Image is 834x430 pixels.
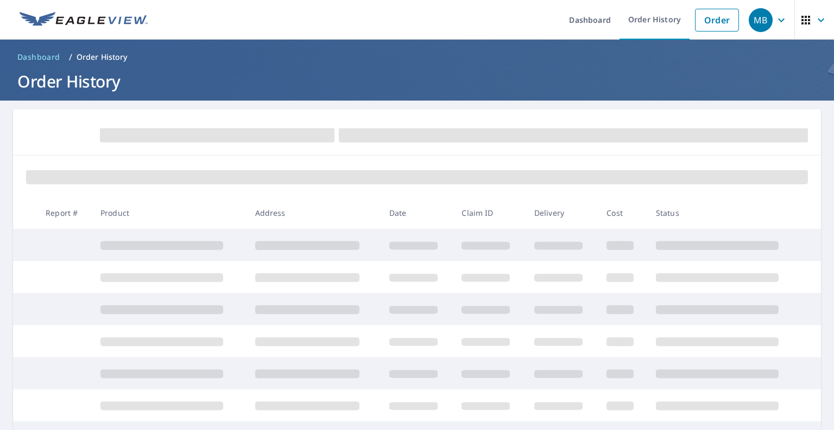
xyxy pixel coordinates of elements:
[695,9,739,32] a: Order
[37,197,92,229] th: Report #
[247,197,381,229] th: Address
[69,51,72,64] li: /
[526,197,598,229] th: Delivery
[13,70,821,92] h1: Order History
[77,52,128,63] p: Order History
[20,12,148,28] img: EV Logo
[92,197,247,229] th: Product
[17,52,60,63] span: Dashboard
[647,197,802,229] th: Status
[598,197,647,229] th: Cost
[13,48,821,66] nav: breadcrumb
[381,197,453,229] th: Date
[453,197,525,229] th: Claim ID
[749,8,773,32] div: MB
[13,48,65,66] a: Dashboard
